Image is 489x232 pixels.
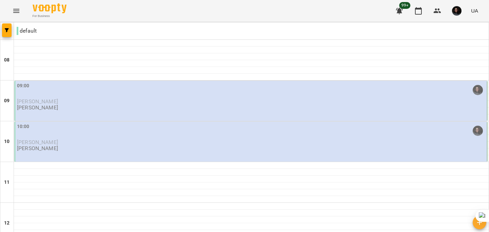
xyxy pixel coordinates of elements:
button: Створити урок [473,216,486,229]
label: 10:00 [17,123,30,130]
p: [PERSON_NAME] [17,145,58,151]
img: Наталія Кобель [473,85,483,95]
p: default [17,27,37,35]
span: 99+ [399,2,411,9]
span: UA [471,7,478,14]
h6: 12 [4,219,10,227]
span: For Business [33,14,67,18]
span: [PERSON_NAME] [17,98,58,105]
h6: 11 [4,179,10,186]
p: [PERSON_NAME] [17,105,58,110]
img: Voopty Logo [33,3,67,13]
img: Наталія Кобель [473,126,483,136]
label: 09:00 [17,82,30,90]
button: Menu [8,3,24,19]
h6: 10 [4,138,10,145]
h6: 08 [4,56,10,64]
h6: 09 [4,97,10,105]
span: [PERSON_NAME] [17,139,58,145]
img: 3b3145ad26fe4813cc7227c6ce1adc1c.jpg [452,6,461,16]
button: UA [468,4,481,17]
